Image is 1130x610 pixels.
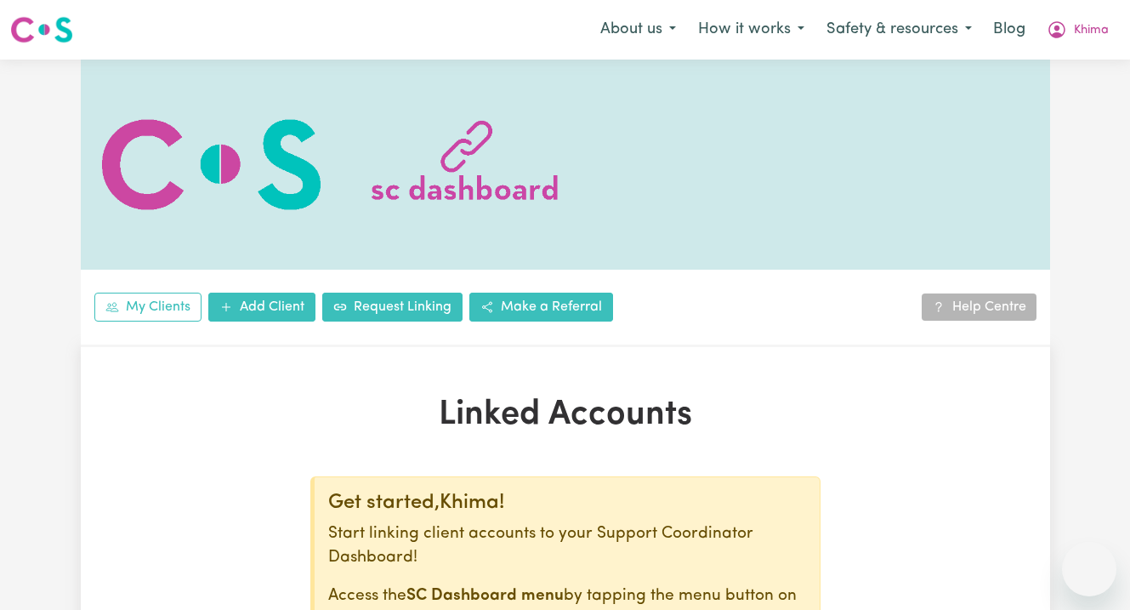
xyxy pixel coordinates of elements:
iframe: Button to launch messaging window [1062,542,1116,596]
button: My Account [1036,12,1120,48]
img: Careseekers logo [10,14,73,45]
button: How it works [687,12,815,48]
a: Help Centre [922,294,1036,321]
button: Safety & resources [815,12,983,48]
a: My Clients [94,293,202,322]
a: Make a Referral [469,293,613,322]
a: Request Linking [322,293,463,322]
div: Get started, Khima ! [328,491,806,516]
a: Careseekers logo [10,10,73,49]
h1: Linked Accounts [253,395,878,436]
button: About us [589,12,687,48]
p: Start linking client accounts to your Support Coordinator Dashboard! [328,522,806,572]
b: SC Dashboard menu [406,588,564,604]
a: Blog [983,11,1036,48]
span: Khima [1074,21,1109,40]
a: Add Client [208,293,315,322]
